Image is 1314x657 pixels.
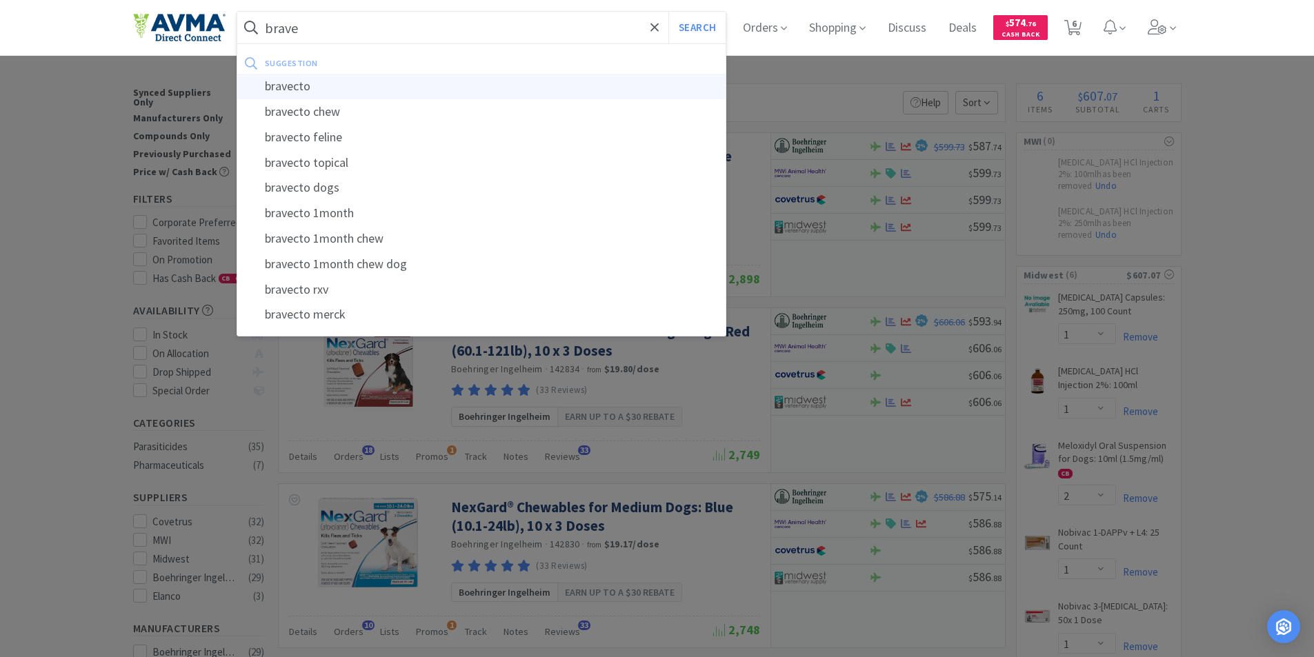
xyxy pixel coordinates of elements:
div: bravecto 1month chew [237,226,726,252]
div: bravecto topical [237,150,726,176]
button: Search [668,12,726,43]
a: Discuss [882,22,932,34]
input: Search by item, sku, manufacturer, ingredient, size... [237,12,726,43]
div: bravecto [237,74,726,99]
div: bravecto rxv [237,277,726,303]
a: Deals [943,22,982,34]
span: . 76 [1026,19,1036,28]
span: $ [1006,19,1009,28]
div: suggestion [265,52,518,74]
div: Open Intercom Messenger [1267,610,1300,643]
div: bravecto dogs [237,175,726,201]
div: bravecto merck [237,302,726,327]
a: 6 [1059,23,1087,36]
div: bravecto chew [237,99,726,125]
img: e4e33dab9f054f5782a47901c742baa9_102.png [133,13,226,42]
span: 574 [1006,16,1036,29]
span: Cash Back [1002,31,1039,40]
div: bravecto feline [237,125,726,150]
div: bravecto 1month chew dog [237,252,726,277]
a: $574.76Cash Back [993,9,1048,46]
div: bravecto 1month [237,201,726,226]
